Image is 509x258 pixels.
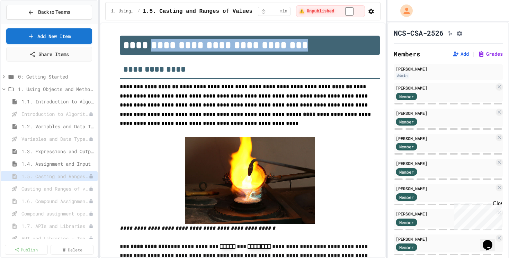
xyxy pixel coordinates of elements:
iframe: chat widget [480,230,502,251]
span: min [280,9,287,14]
span: 1. Using Objects and Methods [111,9,135,14]
button: Click to see fork details [446,29,453,37]
span: Casting and Ranges of variables - Quiz [21,185,89,192]
span: 1.7. APIs and Libraries [21,222,89,230]
div: [PERSON_NAME] [396,66,501,72]
span: 1.5. Casting and Ranges of Values [143,7,252,16]
div: Unpublished [89,224,93,229]
span: 1.6. Compound Assignment Operators [21,197,89,205]
div: Unpublished [89,236,93,241]
div: ⚠️ Students cannot see this content! Click the toggle to publish it and make it visible to your c... [296,5,365,17]
button: Grades [478,50,503,57]
span: ⚠️ Unpublished [299,9,334,14]
div: Unpublished [89,137,93,141]
span: / [137,9,140,14]
a: Delete [51,245,93,255]
span: Variables and Data Types - Quiz [21,135,89,142]
div: [PERSON_NAME] [396,110,494,116]
input: publish toggle [337,7,362,16]
span: Back to Teams [38,9,70,16]
span: Member [399,219,414,225]
button: Back to Teams [6,5,92,20]
div: Unpublished [89,112,93,117]
span: 1. Using Objects and Methods [18,85,95,93]
span: 1.2. Variables and Data Types [21,123,95,130]
iframe: chat widget [452,200,502,230]
div: [PERSON_NAME] [396,135,494,141]
div: Chat with us now!Close [3,3,48,44]
span: | [472,50,475,58]
span: Member [399,144,414,150]
span: 1.5. Casting and Ranges of Values [21,173,89,180]
a: Add New Item [6,28,92,44]
span: Compound assignment operators - Quiz [21,210,89,217]
div: [PERSON_NAME] [396,211,494,217]
a: Publish [5,245,48,255]
span: Member [399,119,414,125]
div: Unpublished [89,174,93,179]
span: Introduction to Algorithms, Programming, and Compilers [21,110,89,118]
div: Unpublished [89,186,93,191]
span: 1.3. Expressions and Output [New] [21,148,95,155]
span: 1.4. Assignment and Input [21,160,95,167]
a: Share Items [6,47,92,62]
span: Member [399,93,414,100]
span: Member [399,194,414,200]
div: Unpublished [89,199,93,204]
span: API and Libraries - Topic 1.7 [21,235,89,242]
div: Admin [396,73,409,79]
h1: NCS-CSA-2526 [394,28,444,38]
div: [PERSON_NAME] [396,236,494,242]
button: Assignment Settings [456,29,463,37]
button: Add [452,50,469,57]
span: Member [399,244,414,250]
div: My Account [393,3,414,19]
span: Member [399,169,414,175]
span: 0: Getting Started [18,73,95,80]
div: [PERSON_NAME] [396,85,494,91]
h2: Members [394,49,420,59]
div: [PERSON_NAME] [396,160,494,166]
span: 1.1. Introduction to Algorithms, Programming, and Compilers [21,98,95,105]
div: [PERSON_NAME] [396,185,494,192]
div: Unpublished [89,211,93,216]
